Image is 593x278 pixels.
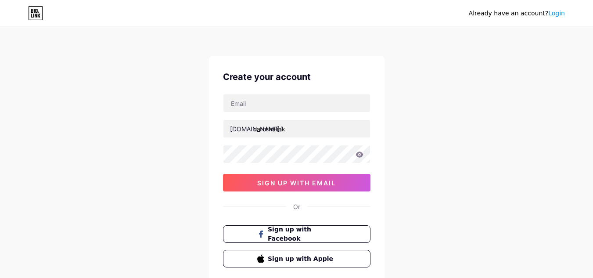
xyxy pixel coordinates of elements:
input: username [223,120,370,137]
span: sign up with email [257,179,336,187]
span: Sign up with Apple [268,254,336,264]
span: Sign up with Facebook [268,225,336,243]
input: Email [223,94,370,112]
button: Sign up with Apple [223,250,370,267]
a: Login [548,10,565,17]
div: [DOMAIN_NAME]/ [230,124,282,134]
button: sign up with email [223,174,370,191]
button: Sign up with Facebook [223,225,370,243]
div: Already have an account? [469,9,565,18]
div: Or [293,202,300,211]
div: Create your account [223,70,370,83]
